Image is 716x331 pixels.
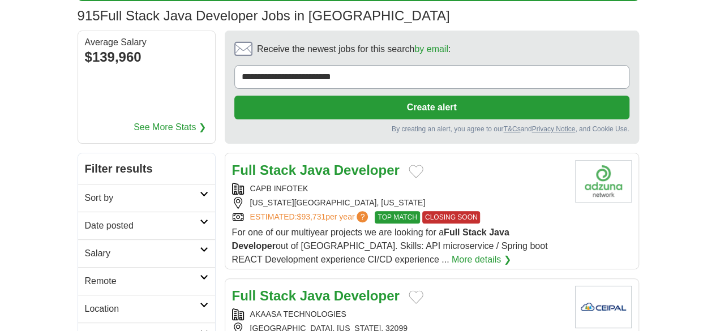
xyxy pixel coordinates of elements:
[575,160,632,203] img: Company logo
[462,227,487,237] strong: Stack
[357,211,368,222] span: ?
[232,308,566,320] div: AKAASA TECHNOLOGIES
[250,211,371,223] a: ESTIMATED:$93,731per year?
[234,124,629,134] div: By creating an alert, you agree to our and , and Cookie Use.
[409,290,423,304] button: Add to favorite jobs
[234,96,629,119] button: Create alert
[85,191,200,205] h2: Sort by
[334,162,400,178] strong: Developer
[78,6,100,26] span: 915
[78,267,215,295] a: Remote
[78,8,450,23] h1: Full Stack Java Developer Jobs in [GEOGRAPHIC_DATA]
[232,197,566,209] div: [US_STATE][GEOGRAPHIC_DATA], [US_STATE]
[232,162,256,178] strong: Full
[85,219,200,233] h2: Date posted
[85,274,200,288] h2: Remote
[134,121,206,134] a: See More Stats ❯
[85,38,208,47] div: Average Salary
[85,47,208,67] div: $139,960
[375,211,419,223] span: TOP MATCH
[78,212,215,239] a: Date posted
[422,211,481,223] span: CLOSING SOON
[297,212,325,221] span: $93,731
[489,227,509,237] strong: Java
[78,295,215,323] a: Location
[300,162,330,178] strong: Java
[85,302,200,316] h2: Location
[257,42,451,56] span: Receive the newest jobs for this search :
[78,239,215,267] a: Salary
[531,125,575,133] a: Privacy Notice
[260,162,296,178] strong: Stack
[232,183,566,195] div: CAPB INFOTEK
[232,288,256,303] strong: Full
[414,44,448,54] a: by email
[300,288,330,303] strong: Java
[444,227,460,237] strong: Full
[260,288,296,303] strong: Stack
[409,165,423,178] button: Add to favorite jobs
[575,286,632,328] img: Company logo
[232,288,400,303] a: Full Stack Java Developer
[85,247,200,260] h2: Salary
[503,125,520,133] a: T&Cs
[452,253,511,266] a: More details ❯
[232,162,400,178] a: Full Stack Java Developer
[78,184,215,212] a: Sort by
[78,153,215,184] h2: Filter results
[334,288,400,303] strong: Developer
[232,241,276,251] strong: Developer
[232,227,548,264] span: For one of our multiyear projects we are looking for a out of [GEOGRAPHIC_DATA]. Skills: API micr...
